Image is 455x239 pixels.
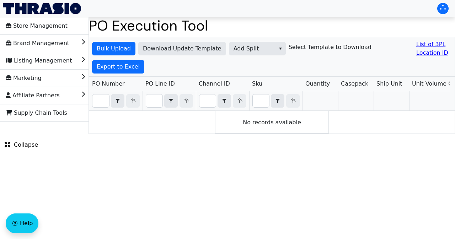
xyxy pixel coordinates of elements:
span: Quantity [305,80,330,88]
button: select [218,94,231,107]
span: Supply Chain Tools [6,107,67,119]
span: Brand Management [6,38,69,49]
span: Store Management [6,20,68,32]
span: Export to Excel [97,63,140,71]
img: Thrasio Logo [3,3,81,14]
span: Sku [252,80,262,88]
h6: Select Template to Download [289,44,371,50]
span: Affiliate Partners [6,90,60,101]
span: PO Number [92,80,125,88]
span: PO Line ID [145,80,175,88]
span: Download Update Template [143,44,221,53]
span: Casepack [341,80,368,88]
span: Choose Operator [218,94,231,108]
th: Filter [196,91,249,111]
span: Listing Management [6,55,72,66]
span: Choose Operator [271,94,284,108]
th: Filter [143,91,196,111]
span: Help [20,219,33,228]
input: Filter [92,94,109,107]
span: Marketing [6,72,42,84]
button: select [271,94,284,107]
span: Ship Unit [376,80,402,88]
th: Filter [89,91,143,111]
input: Filter [146,94,162,107]
button: Download Update Template [138,42,226,55]
span: Bulk Upload [97,44,131,53]
span: Channel ID [199,80,230,88]
div: No records available [215,111,329,134]
button: select [165,94,177,107]
span: Add Split [234,44,271,53]
button: Bulk Upload [92,42,135,55]
span: Choose Operator [111,94,124,108]
button: select [111,94,124,107]
button: Help floatingactionbutton [6,213,38,233]
span: Collapse [5,141,38,149]
button: Export to Excel [92,60,144,74]
a: List of 3PL Location ID [416,40,452,57]
input: Filter [199,94,216,107]
input: Filter [253,94,269,107]
h1: PO Execution Tool [89,17,455,34]
button: select [275,42,285,55]
th: Filter [249,91,303,111]
span: Choose Operator [164,94,178,108]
